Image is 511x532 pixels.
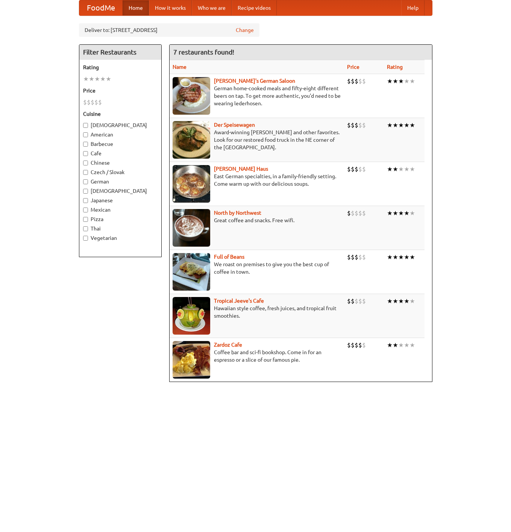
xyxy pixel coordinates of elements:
li: $ [347,77,351,85]
li: ★ [404,297,409,305]
li: ★ [387,165,393,173]
li: $ [347,253,351,261]
li: $ [347,341,351,349]
li: $ [355,209,358,217]
li: ★ [404,77,409,85]
p: We roast on premises to give you the best cup of coffee in town. [173,261,341,276]
li: $ [362,297,366,305]
li: $ [355,77,358,85]
input: Vegetarian [83,236,88,241]
a: Name [173,64,187,70]
li: ★ [409,341,415,349]
label: [DEMOGRAPHIC_DATA] [83,187,158,195]
li: $ [358,209,362,217]
li: $ [351,297,355,305]
label: Cafe [83,150,158,157]
li: ★ [398,77,404,85]
a: Change [236,26,254,34]
a: FoodMe [79,0,123,15]
li: $ [355,121,358,129]
li: $ [355,297,358,305]
ng-pluralize: 7 restaurants found! [173,49,234,56]
li: ★ [398,297,404,305]
li: $ [351,209,355,217]
li: ★ [393,121,398,129]
img: jeeves.jpg [173,297,210,335]
label: Vegetarian [83,234,158,242]
li: $ [351,165,355,173]
label: Japanese [83,197,158,204]
label: Pizza [83,215,158,223]
li: ★ [409,253,415,261]
input: Cafe [83,151,88,156]
input: American [83,132,88,137]
li: $ [362,341,366,349]
a: North by Northwest [214,210,261,216]
h5: Cuisine [83,110,158,118]
input: Czech / Slovak [83,170,88,175]
li: $ [347,209,351,217]
img: north.jpg [173,209,210,247]
a: Price [347,64,359,70]
li: ★ [100,75,106,83]
li: ★ [398,121,404,129]
li: ★ [409,77,415,85]
label: [DEMOGRAPHIC_DATA] [83,121,158,129]
input: Thai [83,226,88,231]
li: ★ [409,165,415,173]
li: $ [351,253,355,261]
li: $ [98,98,102,106]
p: East German specialties, in a family-friendly setting. Come warm up with our delicious soups. [173,173,341,188]
input: German [83,179,88,184]
a: Rating [387,64,403,70]
p: Great coffee and snacks. Free wifi. [173,217,341,224]
li: $ [358,121,362,129]
li: ★ [398,253,404,261]
b: Zardoz Cafe [214,342,242,348]
li: $ [362,165,366,173]
li: $ [362,253,366,261]
input: Barbecue [83,142,88,147]
li: ★ [387,209,393,217]
a: Tropical Jeeve's Cafe [214,298,264,304]
p: Coffee bar and sci-fi bookshop. Come in for an espresso or a slice of our famous pie. [173,349,341,364]
li: ★ [398,209,404,217]
li: $ [351,341,355,349]
img: beans.jpg [173,253,210,291]
img: esthers.jpg [173,77,210,115]
li: ★ [393,165,398,173]
li: ★ [409,121,415,129]
label: Chinese [83,159,158,167]
label: German [83,178,158,185]
a: How it works [149,0,192,15]
input: Japanese [83,198,88,203]
a: [PERSON_NAME] Haus [214,166,268,172]
label: American [83,131,158,138]
li: $ [347,121,351,129]
a: Recipe videos [232,0,277,15]
li: ★ [409,297,415,305]
li: $ [362,77,366,85]
input: Chinese [83,161,88,165]
li: ★ [398,341,404,349]
li: ★ [393,209,398,217]
img: kohlhaus.jpg [173,165,210,203]
a: [PERSON_NAME]'s German Saloon [214,78,295,84]
li: $ [362,121,366,129]
li: ★ [404,165,409,173]
input: Pizza [83,217,88,222]
li: ★ [387,77,393,85]
label: Mexican [83,206,158,214]
a: Full of Beans [214,254,244,260]
li: $ [358,297,362,305]
img: zardoz.jpg [173,341,210,379]
li: $ [351,121,355,129]
li: $ [355,165,358,173]
li: $ [347,297,351,305]
li: ★ [94,75,100,83]
li: $ [355,341,358,349]
label: Czech / Slovak [83,168,158,176]
li: ★ [404,209,409,217]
